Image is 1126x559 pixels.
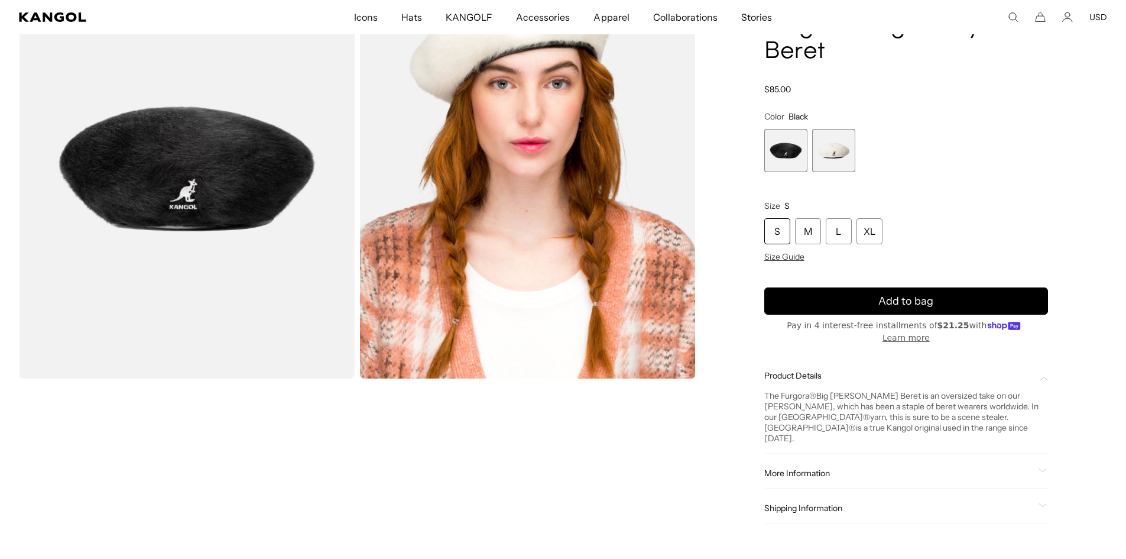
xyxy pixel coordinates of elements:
a: Kangol [19,12,234,22]
div: XL [856,218,882,244]
span: Product Details [764,370,1034,381]
span: More Information [764,468,1034,479]
span: Size [764,201,780,211]
span: Black [788,111,808,122]
span: Size Guide [764,251,804,262]
span: Color [764,111,784,122]
span: ® [809,390,816,401]
span: ® [863,412,870,422]
div: 1 of 2 [764,129,807,172]
button: USD [1089,12,1107,22]
button: Add to bag [764,287,1048,315]
summary: Search here [1008,12,1018,22]
h1: Furgora® Big Monty Beret [764,13,1048,65]
div: L [826,218,852,244]
label: Black [764,129,807,172]
div: M [795,218,821,244]
span: ® [849,422,856,433]
span: $85.00 [764,84,791,95]
div: The Furgora Big [PERSON_NAME] Beret is an oversized take on our [PERSON_NAME], which has been a s... [764,390,1048,444]
label: Ivory [812,129,855,172]
div: 2 of 2 [812,129,855,172]
span: Shipping Information [764,503,1034,513]
span: Add to bag [878,293,933,309]
div: S [764,218,790,244]
button: Cart [1035,12,1046,22]
span: S [784,201,790,211]
a: Account [1062,12,1073,22]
